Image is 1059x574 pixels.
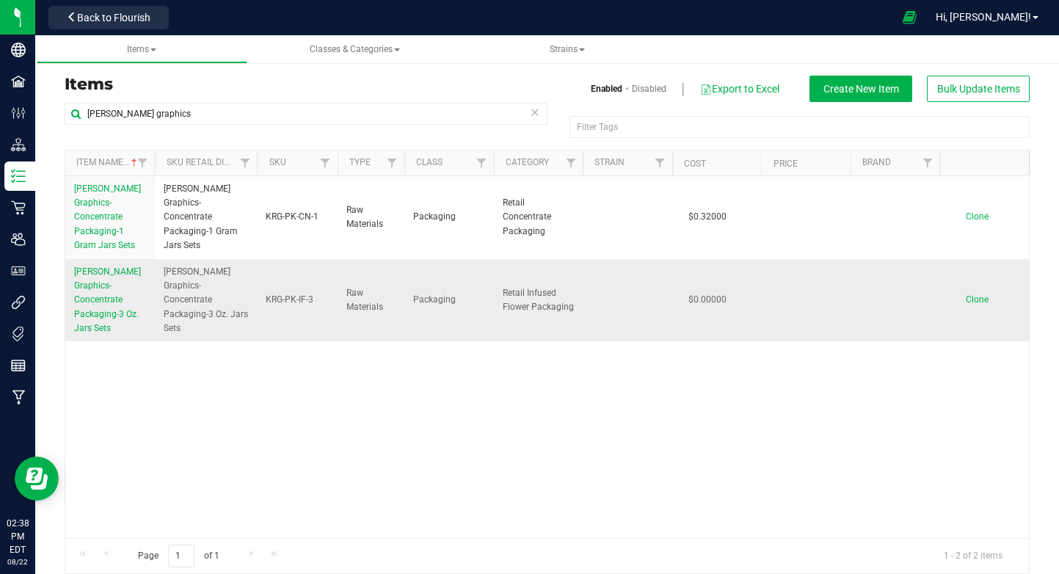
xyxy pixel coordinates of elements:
p: 08/22 [7,556,29,567]
span: Packaging [413,210,485,224]
inline-svg: Integrations [11,295,26,310]
span: Bulk Update Items [937,83,1020,95]
span: Items [127,44,156,54]
a: [PERSON_NAME] Graphics-Concentrate Packaging-3 Oz. Jars Sets [74,265,146,335]
span: KRG-PK-IF-3 [266,293,328,307]
h3: Items [65,76,536,93]
span: Page of 1 [125,545,231,567]
a: Cost [684,159,706,169]
button: Create New Item [809,76,912,102]
span: Packaging [413,293,485,307]
a: Filter [648,150,672,175]
a: Brand [862,157,891,167]
span: 1 - 2 of 2 items [932,545,1014,567]
inline-svg: Configuration [11,106,26,120]
a: Price [774,159,798,169]
span: [PERSON_NAME] Graphics-Concentrate Packaging-3 Oz. Jars Sets [164,265,249,335]
inline-svg: User Roles [11,264,26,278]
button: Bulk Update Items [927,76,1030,102]
inline-svg: Users [11,232,26,247]
button: Back to Flourish [48,6,169,29]
span: $0.32000 [681,206,734,228]
a: Item Name [76,157,140,167]
a: Clone [966,294,1003,305]
span: KRG-PK-CN-1 [266,210,328,224]
a: Filter [380,150,404,175]
a: Disabled [632,82,666,95]
input: Search Item Name, SKU Retail Name, or Part Number [65,103,547,125]
span: Raw Materials [346,203,396,231]
a: Filter [313,150,338,175]
input: 1 [168,545,194,567]
inline-svg: Facilities [11,74,26,89]
span: Retail Concentrate Packaging [503,196,575,239]
iframe: Resource center [15,457,59,501]
span: [PERSON_NAME] Graphics-Concentrate Packaging-1 Gram Jars Sets [164,182,249,253]
a: Category [506,157,549,167]
inline-svg: Company [11,43,26,57]
span: [PERSON_NAME] Graphics-Concentrate Packaging-1 Gram Jars Sets [74,184,141,250]
span: Hi, [PERSON_NAME]! [936,11,1031,23]
span: Create New Item [823,83,899,95]
span: [PERSON_NAME] Graphics-Concentrate Packaging-3 Oz. Jars Sets [74,266,141,333]
span: Clone [966,294,989,305]
span: Clear [530,103,540,122]
inline-svg: Reports [11,358,26,373]
a: Strain [594,157,625,167]
a: Class [416,157,443,167]
span: Clone [966,211,989,222]
a: Filter [915,150,939,175]
a: Type [349,157,371,167]
a: SKU [269,157,286,167]
inline-svg: Retail [11,200,26,215]
span: Strains [550,44,585,54]
p: 02:38 PM EDT [7,517,29,556]
a: Filter [130,150,154,175]
span: $0.00000 [681,289,734,310]
a: Filter [558,150,583,175]
span: Back to Flourish [77,12,150,23]
span: Open Ecommerce Menu [893,3,926,32]
a: [PERSON_NAME] Graphics-Concentrate Packaging-1 Gram Jars Sets [74,182,146,253]
a: Filter [233,150,257,175]
span: Classes & Categories [310,44,400,54]
inline-svg: Manufacturing [11,390,26,404]
inline-svg: Tags [11,327,26,341]
inline-svg: Distribution [11,137,26,152]
a: Filter [469,150,493,175]
a: Enabled [591,82,622,95]
a: Clone [966,211,1003,222]
button: Export to Excel [699,76,780,101]
inline-svg: Inventory [11,169,26,184]
span: Retail Infused Flower Packaging [503,286,575,314]
span: Raw Materials [346,286,396,314]
a: Sku Retail Display Name [167,157,277,167]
